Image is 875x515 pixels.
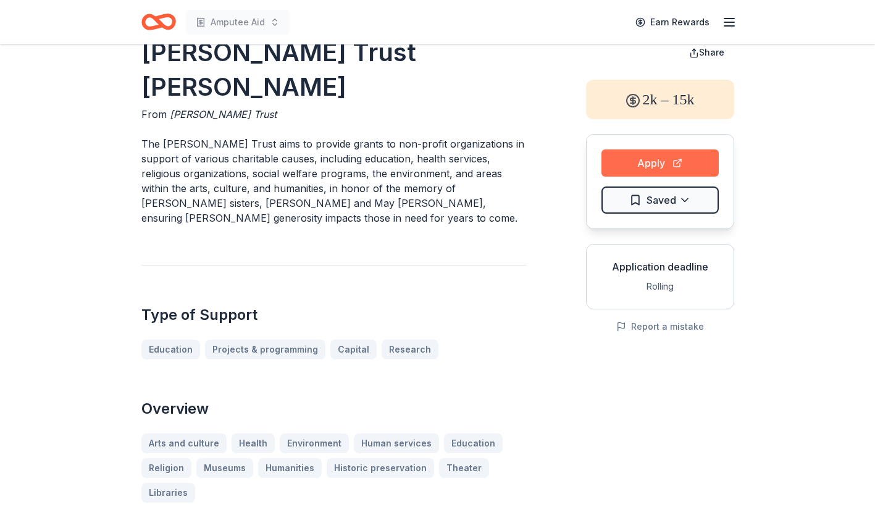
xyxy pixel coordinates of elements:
[170,108,277,120] span: [PERSON_NAME] Trust
[141,35,527,104] h1: [PERSON_NAME] Trust [PERSON_NAME]
[597,279,724,294] div: Rolling
[141,136,527,225] p: The [PERSON_NAME] Trust aims to provide grants to non-profit organizations in support of various ...
[205,340,325,359] a: Projects & programming
[647,192,676,208] span: Saved
[601,149,719,177] button: Apply
[186,10,290,35] button: Amputee Aid
[628,11,717,33] a: Earn Rewards
[211,15,265,30] span: Amputee Aid
[597,259,724,274] div: Application deadline
[679,40,734,65] button: Share
[330,340,377,359] a: Capital
[699,47,724,57] span: Share
[586,80,734,119] div: 2k – 15k
[141,107,527,122] div: From
[601,186,719,214] button: Saved
[616,319,704,334] button: Report a mistake
[141,340,200,359] a: Education
[141,399,527,419] h2: Overview
[382,340,438,359] a: Research
[141,7,176,36] a: Home
[141,305,527,325] h2: Type of Support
